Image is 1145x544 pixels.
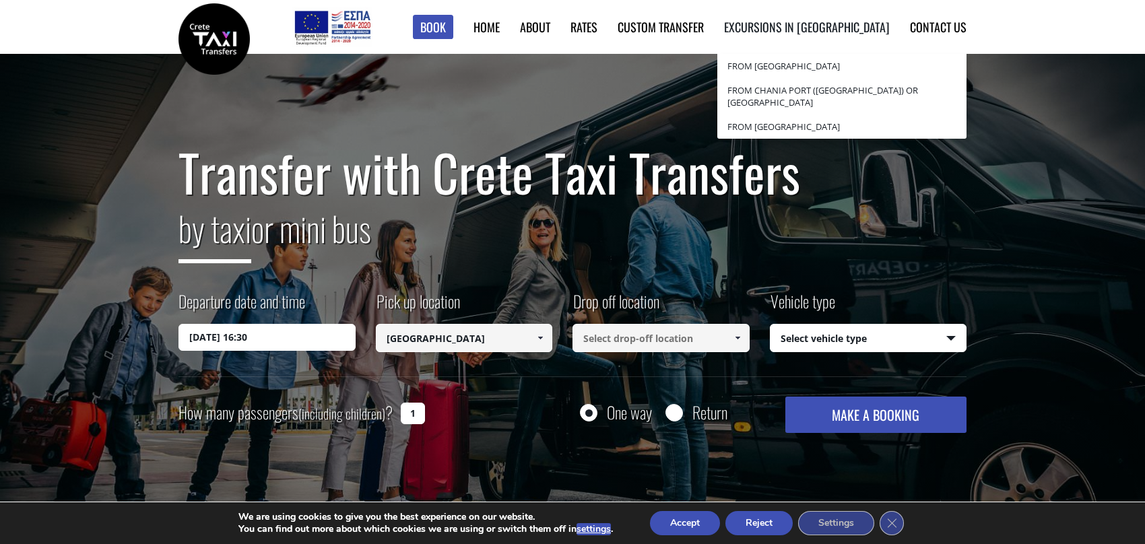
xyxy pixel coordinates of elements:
[178,144,967,201] h1: Transfer with Crete Taxi Transfers
[376,290,460,324] label: Pick up location
[717,114,967,139] a: from [GEOGRAPHIC_DATA]
[607,404,652,421] label: One way
[238,511,613,523] p: We are using cookies to give you the best experience on our website.
[717,54,967,78] a: from [GEOGRAPHIC_DATA]
[910,18,967,36] a: Contact us
[376,324,553,352] input: Select pickup location
[618,18,704,36] a: Custom Transfer
[572,324,750,352] input: Select drop-off location
[520,18,550,36] a: About
[771,325,967,353] span: Select vehicle type
[178,203,251,263] span: by taxi
[650,511,720,535] button: Accept
[692,404,727,421] label: Return
[473,18,500,36] a: Home
[577,523,611,535] button: settings
[238,523,613,535] p: You can find out more about which cookies we are using or switch them off in .
[798,511,874,535] button: Settings
[717,78,967,114] a: from Chania Port ([GEOGRAPHIC_DATA]) or [GEOGRAPHIC_DATA]
[178,201,967,273] h2: or mini bus
[413,15,453,40] a: Book
[726,324,748,352] a: Show All Items
[178,397,393,430] label: How many passengers ?
[572,290,659,324] label: Drop off location
[178,290,305,324] label: Departure date and time
[570,18,597,36] a: Rates
[298,403,385,423] small: (including children)
[724,18,890,36] a: Excursions in [GEOGRAPHIC_DATA]
[178,3,250,75] img: Crete Taxi Transfers | Safe Taxi Transfer Services from to Heraklion Airport, Chania Airport, Ret...
[770,290,835,324] label: Vehicle type
[529,324,552,352] a: Show All Items
[292,7,372,47] img: e-bannersEUERDF180X90.jpg
[725,511,793,535] button: Reject
[785,397,967,433] button: MAKE A BOOKING
[178,30,250,44] a: Crete Taxi Transfers | Safe Taxi Transfer Services from to Heraklion Airport, Chania Airport, Ret...
[880,511,904,535] button: Close GDPR Cookie Banner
